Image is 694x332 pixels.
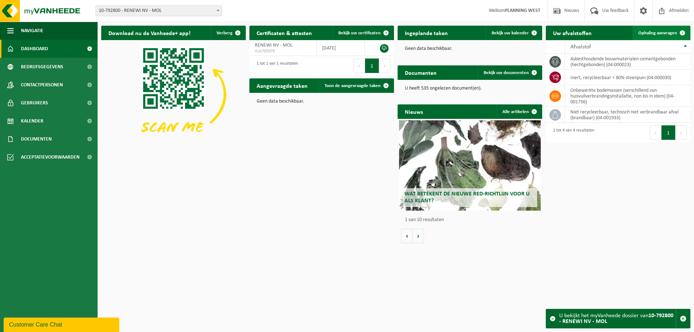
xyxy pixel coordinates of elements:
[338,31,381,35] span: Bekijk uw certificaten
[497,104,541,119] a: Alle artikelen
[21,58,63,76] span: Bedrijfsgegevens
[95,5,222,16] span: 10-792800 - RENEWI NV - MOL
[405,217,539,223] p: 1 van 10 resultaten
[255,43,292,48] span: RENEWI NV - MOL
[546,26,599,40] h2: Uw afvalstoffen
[565,54,690,70] td: asbesthoudende bouwmaterialen cementgebonden (hechtgebonden) (04-000023)
[484,70,529,75] span: Bekijk uw documenten
[559,313,673,324] strong: 10-792800 - RENEWI NV - MOL
[96,6,222,16] span: 10-792800 - RENEWI NV - MOL
[398,65,444,79] h2: Documenten
[401,229,413,243] button: Vorige
[101,40,246,148] img: Download de VHEPlus App
[217,31,232,35] span: Verberg
[398,26,455,40] h2: Ingeplande taken
[676,125,687,140] button: Next
[21,40,48,58] span: Dashboard
[211,26,245,40] button: Verberg
[365,59,379,73] button: 1
[405,46,535,51] p: Geen data beschikbaar.
[492,31,529,35] span: Bekijk uw kalender
[638,31,677,35] span: Ophaling aanvragen
[565,85,690,107] td: onbewerkte bodemassen (verschillend van huisvuilverbrandingsinstallatie, non bis in idem) (04-001...
[650,125,661,140] button: Previous
[505,8,540,13] strong: PLANNING WEST
[21,22,43,40] span: Navigatie
[570,44,591,50] span: Afvalstof
[478,65,541,80] a: Bekijk uw documenten
[21,148,80,166] span: Acceptatievoorwaarden
[255,48,311,54] span: VLA705979
[317,40,365,56] td: [DATE]
[253,58,298,74] div: 1 tot 1 van 1 resultaten
[319,78,393,93] a: Toon de aangevraagde taken
[565,70,690,85] td: inert, recycleerbaar < 80% steenpuin (04-000030)
[559,309,676,328] div: U bekijkt het myVanheede dossier van
[404,191,530,204] span: Wat betekent de nieuwe RED-richtlijn voor u als klant?
[333,26,393,40] a: Bekijk uw certificaten
[21,76,63,94] span: Contactpersonen
[4,316,121,332] iframe: chat widget
[325,83,381,88] span: Toon de aangevraagde taken
[249,78,315,92] h2: Aangevraagde taken
[399,120,541,211] a: Wat betekent de nieuwe RED-richtlijn voor u als klant?
[21,112,43,130] span: Kalender
[257,99,387,104] p: Geen data beschikbaar.
[661,125,676,140] button: 1
[398,104,430,118] h2: Nieuws
[249,26,319,40] h2: Certificaten & attesten
[565,107,690,123] td: niet recycleerbaar, technisch niet verbrandbaar afval (brandbaar) (04-001933)
[486,26,541,40] a: Bekijk uw kalender
[21,94,48,112] span: Gebruikers
[633,26,690,40] a: Ophaling aanvragen
[405,86,535,91] p: U heeft 535 ongelezen document(en).
[379,59,390,73] button: Next
[21,130,52,148] span: Documenten
[101,26,198,40] h2: Download nu de Vanheede+ app!
[354,59,365,73] button: Previous
[413,229,424,243] button: Volgende
[549,125,594,141] div: 1 tot 4 van 4 resultaten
